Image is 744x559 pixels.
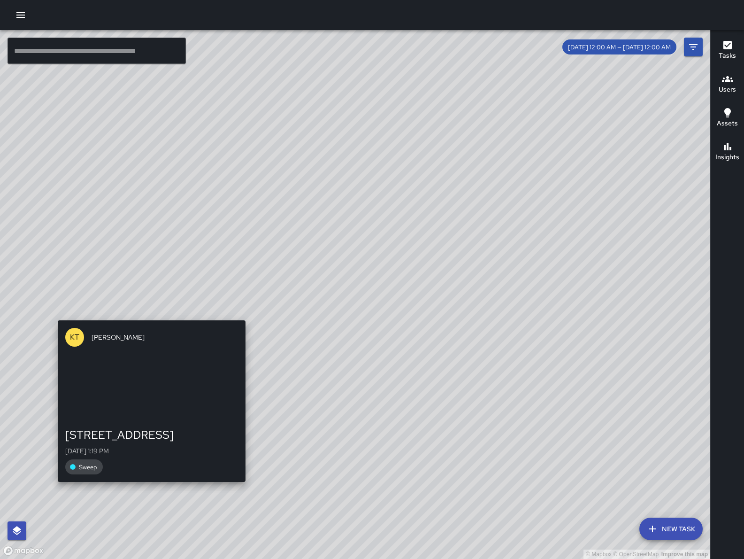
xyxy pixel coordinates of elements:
[684,38,703,56] button: Filters
[73,463,103,471] span: Sweep
[711,101,744,135] button: Assets
[711,68,744,101] button: Users
[92,333,238,342] span: [PERSON_NAME]
[711,135,744,169] button: Insights
[639,518,703,540] button: New Task
[562,43,676,51] span: [DATE] 12:00 AM — [DATE] 12:00 AM
[719,85,736,95] h6: Users
[58,320,245,482] button: KT[PERSON_NAME][STREET_ADDRESS][DATE] 1:19 PMSweep
[65,446,238,456] p: [DATE] 1:19 PM
[715,152,739,163] h6: Insights
[70,332,79,343] p: KT
[717,118,738,129] h6: Assets
[711,34,744,68] button: Tasks
[65,427,238,443] div: [STREET_ADDRESS]
[719,51,736,61] h6: Tasks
